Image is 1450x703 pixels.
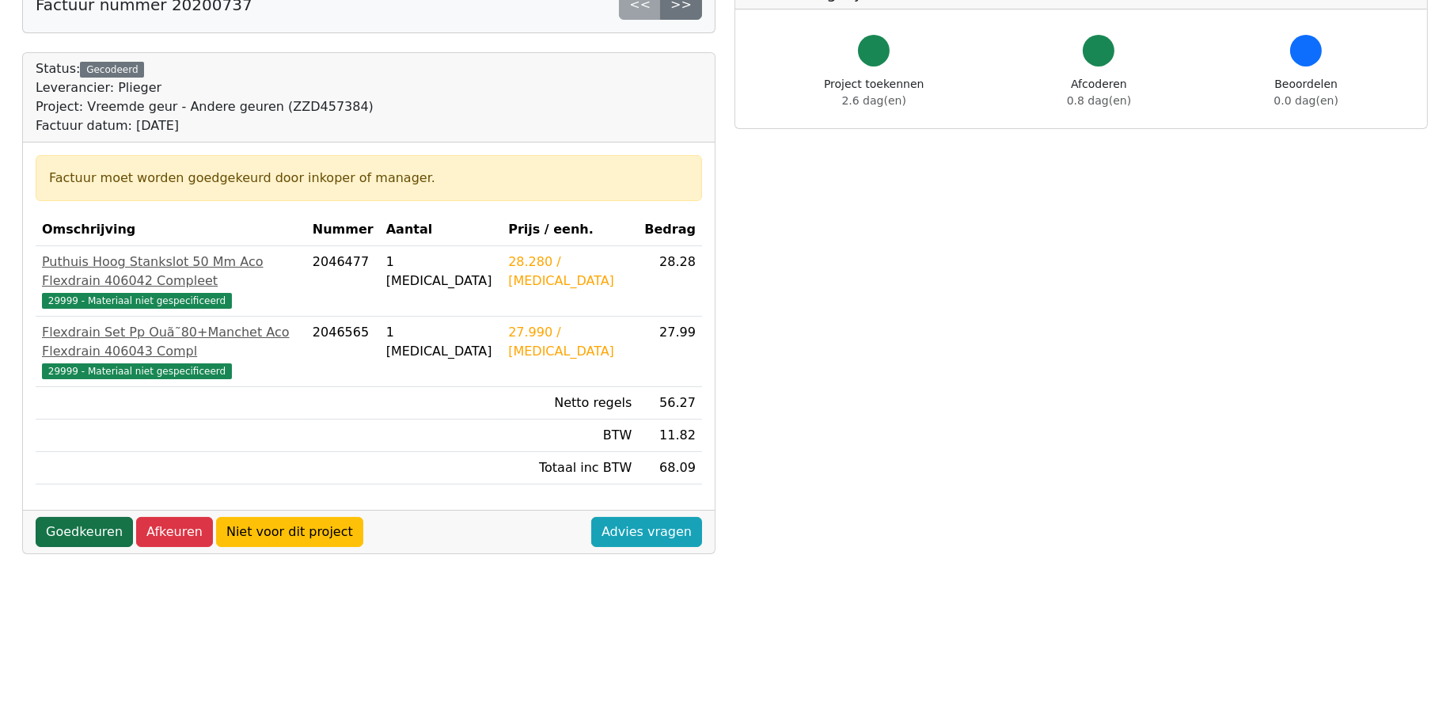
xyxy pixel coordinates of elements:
td: 27.99 [638,317,702,387]
div: Status: [36,59,374,135]
div: Project toekennen [824,76,924,109]
th: Bedrag [638,214,702,246]
div: 27.990 / [MEDICAL_DATA] [508,323,632,361]
div: 28.280 / [MEDICAL_DATA] [508,253,632,291]
td: Totaal inc BTW [502,452,638,484]
a: Goedkeuren [36,517,133,547]
div: Leverancier: Plieger [36,78,374,97]
div: Project: Vreemde geur - Andere geuren (ZZD457384) [36,97,374,116]
div: Afcoderen [1067,76,1131,109]
td: Netto regels [502,387,638,420]
span: 29999 - Materiaal niet gespecificeerd [42,363,232,379]
div: Factuur datum: [DATE] [36,116,374,135]
td: 11.82 [638,420,702,452]
td: 68.09 [638,452,702,484]
td: 56.27 [638,387,702,420]
div: Gecodeerd [80,62,144,78]
div: Factuur moet worden goedgekeurd door inkoper of manager. [49,169,689,188]
span: 2.6 dag(en) [842,94,906,107]
span: 0.0 dag(en) [1274,94,1338,107]
td: 28.28 [638,246,702,317]
a: Afkeuren [136,517,213,547]
th: Omschrijving [36,214,306,246]
a: Niet voor dit project [216,517,363,547]
div: Beoordelen [1274,76,1338,109]
td: 2046565 [306,317,380,387]
span: 29999 - Materiaal niet gespecificeerd [42,293,232,309]
th: Nummer [306,214,380,246]
a: Flexdrain Set Pp Ouã˜80+Manchet Aco Flexdrain 406043 Compl29999 - Materiaal niet gespecificeerd [42,323,300,380]
th: Prijs / eenh. [502,214,638,246]
td: BTW [502,420,638,452]
div: 1 [MEDICAL_DATA] [386,323,495,361]
td: 2046477 [306,246,380,317]
div: Flexdrain Set Pp Ouã˜80+Manchet Aco Flexdrain 406043 Compl [42,323,300,361]
span: 0.8 dag(en) [1067,94,1131,107]
div: 1 [MEDICAL_DATA] [386,253,495,291]
a: Puthuis Hoog Stankslot 50 Mm Aco Flexdrain 406042 Compleet29999 - Materiaal niet gespecificeerd [42,253,300,310]
th: Aantal [380,214,502,246]
div: Puthuis Hoog Stankslot 50 Mm Aco Flexdrain 406042 Compleet [42,253,300,291]
a: Advies vragen [591,517,702,547]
